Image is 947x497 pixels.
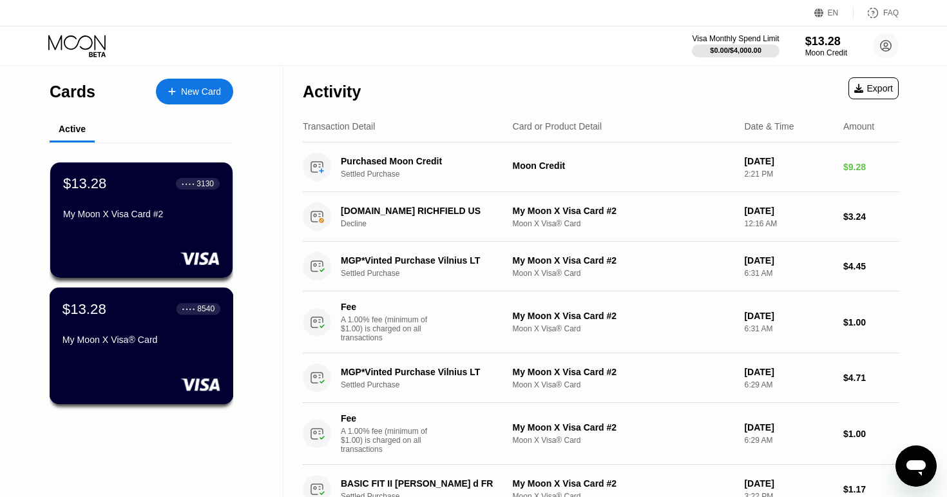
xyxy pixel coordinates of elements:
[513,422,734,433] div: My Moon X Visa Card #2
[341,315,437,342] div: A 1.00% fee (minimum of $1.00) is charged on all transactions
[843,121,874,132] div: Amount
[513,121,602,132] div: Card or Product Detail
[341,255,508,266] div: MGP*Vinted Purchase Vilnius LT
[744,324,833,333] div: 6:31 AM
[744,255,833,266] div: [DATE]
[744,380,833,389] div: 6:29 AM
[341,380,521,389] div: Settled Purchase
[341,302,431,312] div: Fee
[805,48,847,57] div: Moon Credit
[513,219,734,228] div: Moon X Visa® Card
[341,170,521,179] div: Settled Purchase
[843,484,899,494] div: $1.17
[303,242,899,291] div: MGP*Vinted Purchase Vilnius LTSettled PurchaseMy Moon X Visa Card #2Moon X Visa® Card[DATE]6:31 A...
[197,304,215,313] div: 8540
[513,324,734,333] div: Moon X Visa® Card
[62,300,106,317] div: $13.28
[513,206,734,216] div: My Moon X Visa Card #2
[744,121,794,132] div: Date & Time
[814,6,854,19] div: EN
[692,34,779,57] div: Visa Monthly Spend Limit$0.00/$4,000.00
[50,162,233,278] div: $13.28● ● ● ●3130My Moon X Visa Card #2
[895,445,937,487] iframe: Bouton de lancement de la fenêtre de messagerie
[156,79,233,104] div: New Card
[805,35,847,57] div: $13.28Moon Credit
[848,77,899,99] div: Export
[843,317,899,327] div: $1.00
[744,219,833,228] div: 12:16 AM
[341,427,437,454] div: A 1.00% fee (minimum of $1.00) is charged on all transactions
[182,182,195,186] div: ● ● ● ●
[843,261,899,271] div: $4.45
[744,156,833,166] div: [DATE]
[805,35,847,48] div: $13.28
[181,86,221,97] div: New Card
[341,206,508,216] div: [DOMAIN_NAME] RICHFIELD US
[50,83,95,101] div: Cards
[854,6,899,19] div: FAQ
[182,307,195,311] div: ● ● ● ●
[303,121,375,132] div: Transaction Detail
[513,161,734,171] div: Moon Credit
[513,311,734,321] div: My Moon X Visa Card #2
[341,367,508,377] div: MGP*Vinted Purchase Vilnius LT
[692,34,779,43] div: Visa Monthly Spend Limit
[843,211,899,222] div: $3.24
[513,255,734,266] div: My Moon X Visa Card #2
[843,162,899,172] div: $9.28
[744,478,833,489] div: [DATE]
[196,179,214,188] div: 3130
[744,269,833,278] div: 6:31 AM
[744,436,833,445] div: 6:29 AM
[744,206,833,216] div: [DATE]
[843,373,899,383] div: $4.71
[513,436,734,445] div: Moon X Visa® Card
[341,413,431,424] div: Fee
[828,8,839,17] div: EN
[843,429,899,439] div: $1.00
[513,269,734,278] div: Moon X Visa® Card
[744,367,833,377] div: [DATE]
[59,124,86,134] div: Active
[710,46,761,54] div: $0.00 / $4,000.00
[63,209,220,219] div: My Moon X Visa Card #2
[303,142,899,192] div: Purchased Moon CreditSettled PurchaseMoon Credit[DATE]2:21 PM$9.28
[303,192,899,242] div: [DOMAIN_NAME] RICHFIELD USDeclineMy Moon X Visa Card #2Moon X Visa® Card[DATE]12:16 AM$3.24
[341,219,521,228] div: Decline
[303,353,899,403] div: MGP*Vinted Purchase Vilnius LTSettled PurchaseMy Moon X Visa Card #2Moon X Visa® Card[DATE]6:29 A...
[63,175,106,192] div: $13.28
[513,478,734,489] div: My Moon X Visa Card #2
[744,170,833,179] div: 2:21 PM
[513,367,734,377] div: My Moon X Visa Card #2
[303,291,899,353] div: FeeA 1.00% fee (minimum of $1.00) is charged on all transactionsMy Moon X Visa Card #2Moon X Visa...
[513,380,734,389] div: Moon X Visa® Card
[883,8,899,17] div: FAQ
[341,269,521,278] div: Settled Purchase
[50,288,233,404] div: $13.28● ● ● ●8540My Moon X Visa® Card
[744,311,833,321] div: [DATE]
[341,478,508,489] div: BASIC FIT II [PERSON_NAME] d FR
[744,422,833,433] div: [DATE]
[854,83,893,93] div: Export
[303,83,361,101] div: Activity
[62,335,220,345] div: My Moon X Visa® Card
[341,156,508,166] div: Purchased Moon Credit
[303,403,899,465] div: FeeA 1.00% fee (minimum of $1.00) is charged on all transactionsMy Moon X Visa Card #2Moon X Visa...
